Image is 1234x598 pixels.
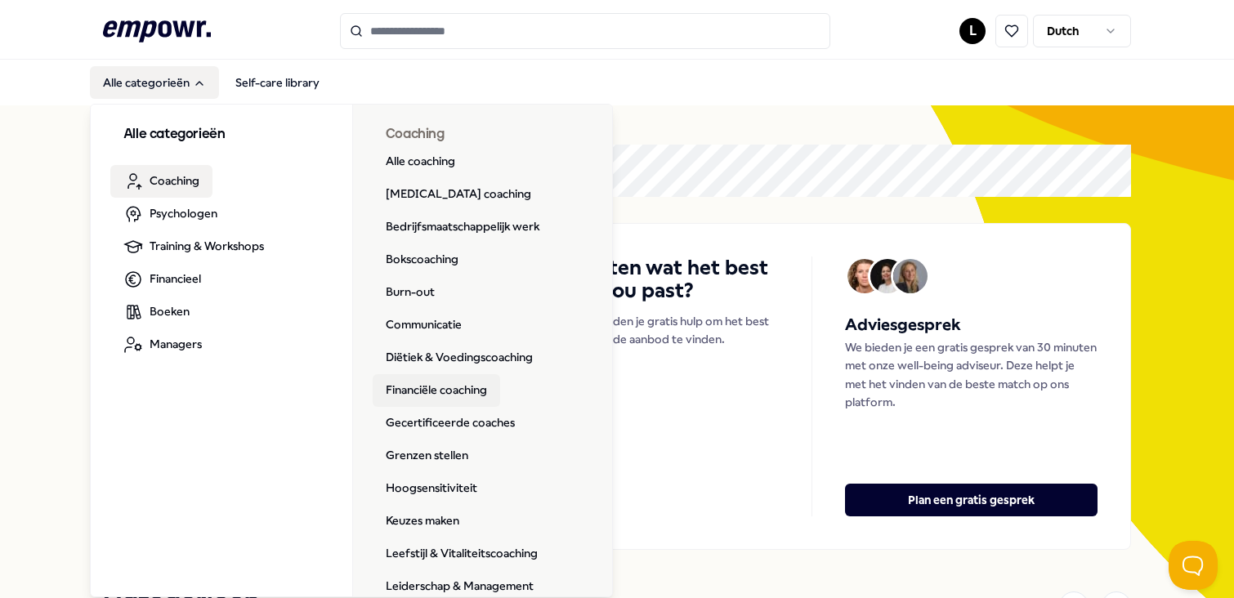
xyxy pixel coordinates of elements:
span: Training & Workshops [150,237,264,255]
a: Bokscoaching [373,243,472,276]
a: Bedrijfsmaatschappelijk werk [373,211,552,243]
a: Financieel [110,263,214,296]
h3: Alle categorieën [123,124,320,145]
a: Gecertificeerde coaches [373,407,528,440]
img: Avatar [893,259,928,293]
a: Burn-out [373,276,448,309]
a: Boeken [110,296,203,328]
button: Alle categorieën [90,66,219,99]
img: Avatar [870,259,905,293]
div: Alle categorieën [91,105,614,598]
a: Keuzes maken [373,505,472,538]
img: Avatar [847,259,882,293]
h3: Coaching [386,124,581,145]
a: Training & Workshops [110,230,277,263]
h4: Weten wat het best bij jou past? [577,257,779,302]
a: Self-care library [222,66,333,99]
a: Hoogsensitiviteit [373,472,490,505]
p: We bieden je gratis hulp om het best passende aanbod te vinden. [577,312,779,349]
span: Psychologen [150,204,217,222]
input: Search for products, categories or subcategories [340,13,830,49]
span: Managers [150,335,202,353]
a: Financiële coaching [373,374,500,407]
a: [MEDICAL_DATA] coaching [373,178,544,211]
a: Coaching [110,165,212,198]
span: Boeken [150,302,190,320]
a: Alle coaching [373,145,468,178]
nav: Main [90,66,333,99]
a: Managers [110,328,215,361]
a: Psychologen [110,198,230,230]
p: We bieden je een gratis gesprek van 30 minuten met onze well-being adviseur. Deze helpt je met he... [845,338,1098,412]
span: Financieel [150,270,201,288]
iframe: Help Scout Beacon - Open [1169,541,1218,590]
span: Coaching [150,172,199,190]
a: Diëtiek & Voedingscoaching [373,341,546,374]
h5: Adviesgesprek [845,312,1098,338]
button: Plan een gratis gesprek [845,484,1098,516]
a: Grenzen stellen [373,440,481,472]
a: Leefstijl & Vitaliteitscoaching [373,538,551,570]
a: Communicatie [373,309,475,341]
button: L [959,18,986,44]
